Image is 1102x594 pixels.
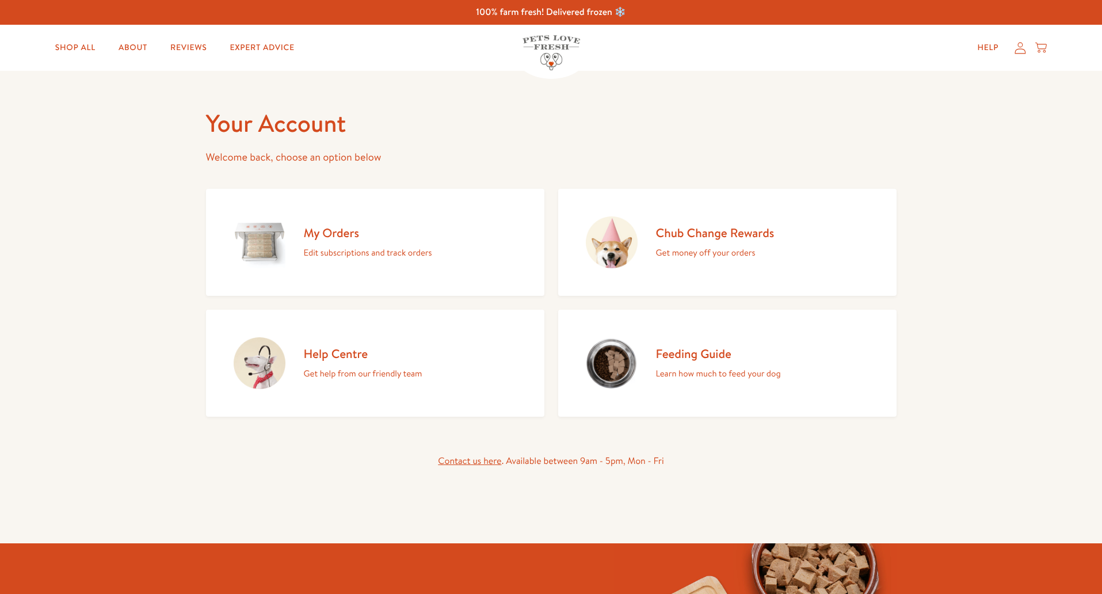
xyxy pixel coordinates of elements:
a: About [109,36,157,59]
h2: My Orders [304,225,432,241]
a: Feeding Guide Learn how much to feed your dog [558,310,897,417]
img: Pets Love Fresh [523,35,580,70]
a: Reviews [161,36,216,59]
a: Help [968,36,1008,59]
a: Expert Advice [220,36,303,59]
h2: Feeding Guide [656,346,781,361]
p: Learn how much to feed your dog [656,366,781,381]
p: Welcome back, choose an option below [206,148,897,166]
h1: Your Account [206,108,897,139]
p: Edit subscriptions and track orders [304,245,432,260]
h2: Help Centre [304,346,422,361]
p: Get help from our friendly team [304,366,422,381]
a: Help Centre Get help from our friendly team [206,310,544,417]
div: . Available between 9am - 5pm, Mon - Fri [206,454,897,469]
a: My Orders Edit subscriptions and track orders [206,189,544,296]
p: Get money off your orders [656,245,775,260]
a: Shop All [46,36,105,59]
h2: Chub Change Rewards [656,225,775,241]
a: Chub Change Rewards Get money off your orders [558,189,897,296]
a: Contact us here [438,455,501,467]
